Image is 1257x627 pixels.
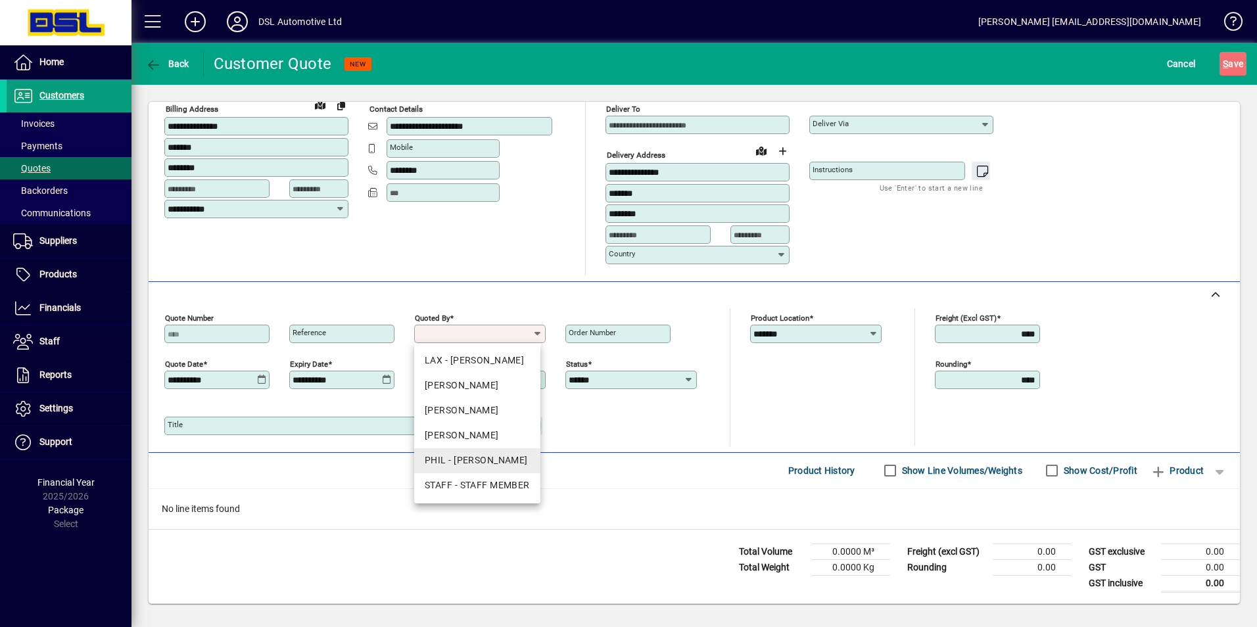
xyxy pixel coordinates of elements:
mat-label: Product location [751,313,809,322]
mat-label: Instructions [813,165,853,174]
a: Settings [7,392,131,425]
span: Backorders [13,185,68,196]
span: Financials [39,302,81,313]
span: Financial Year [37,477,95,488]
div: STAFF - STAFF MEMBER [425,478,530,492]
div: [PERSON_NAME] [EMAIL_ADDRESS][DOMAIN_NAME] [978,11,1201,32]
span: Staff [39,336,60,346]
button: Product [1144,459,1210,482]
span: ave [1223,53,1243,74]
mat-option: STAFF - STAFF MEMBER [414,473,540,498]
span: Support [39,436,72,447]
mat-label: Mobile [390,143,413,152]
td: Total Volume [732,544,811,559]
div: DSL Automotive Ltd [258,11,342,32]
button: Cancel [1164,52,1199,76]
span: Reports [39,369,72,380]
a: Quotes [7,157,131,179]
div: [PERSON_NAME] [425,429,530,442]
div: PHIL - [PERSON_NAME] [425,453,530,467]
app-page-header-button: Back [131,52,204,76]
td: 0.0000 Kg [811,559,890,575]
a: Invoices [7,112,131,135]
span: Quotes [13,163,51,174]
span: Back [145,58,189,69]
label: Show Cost/Profit [1061,464,1137,477]
div: No line items found [149,489,1240,529]
mat-label: Expiry date [290,359,328,368]
span: Invoices [13,118,55,129]
span: Settings [39,403,73,413]
mat-label: Freight (excl GST) [936,313,997,322]
span: Home [39,57,64,67]
a: Suppliers [7,225,131,258]
button: Product History [783,459,861,482]
a: Payments [7,135,131,157]
span: S [1223,58,1228,69]
span: Customers [39,90,84,101]
mat-label: Deliver via [813,119,849,128]
td: Total Weight [732,559,811,575]
button: Profile [216,10,258,34]
td: GST inclusive [1082,575,1161,592]
button: Copy to Delivery address [331,95,352,116]
td: 0.0000 M³ [811,544,890,559]
td: Freight (excl GST) [901,544,993,559]
a: Knowledge Base [1214,3,1241,45]
td: 0.00 [1161,559,1240,575]
td: 0.00 [993,559,1072,575]
span: Suppliers [39,235,77,246]
a: Communications [7,202,131,224]
a: Support [7,426,131,459]
mat-label: Quote date [165,359,203,368]
mat-option: BRENT - B G [414,373,540,398]
mat-label: Order number [569,328,616,337]
button: Choose address [772,141,793,162]
div: [PERSON_NAME] [425,404,530,417]
a: Home [7,46,131,79]
td: GST [1082,559,1161,575]
button: Back [142,52,193,76]
span: Cancel [1167,53,1196,74]
span: Payments [13,141,62,151]
button: Save [1220,52,1246,76]
a: Backorders [7,179,131,202]
span: Product [1150,460,1204,481]
td: 0.00 [1161,544,1240,559]
div: Customer Quote [214,53,332,74]
mat-option: PHIL - Phil Rose [414,448,540,473]
span: Package [48,505,83,515]
div: [PERSON_NAME] [425,379,530,392]
mat-label: Rounding [936,359,967,368]
a: Financials [7,292,131,325]
td: 0.00 [1161,575,1240,592]
span: Product History [788,460,855,481]
td: GST exclusive [1082,544,1161,559]
div: LAX - [PERSON_NAME] [425,354,530,367]
mat-label: Deliver To [606,104,640,114]
a: Products [7,258,131,291]
span: Products [39,269,77,279]
mat-label: Quote number [165,313,214,322]
a: View on map [751,140,772,161]
td: Rounding [901,559,993,575]
a: View on map [310,94,331,115]
label: Show Line Volumes/Weights [899,464,1022,477]
span: Communications [13,208,91,218]
a: Reports [7,359,131,392]
mat-option: LAX - Alex B [414,348,540,373]
mat-label: Status [566,359,588,368]
mat-label: Reference [293,328,326,337]
mat-label: Country [609,249,635,258]
a: Staff [7,325,131,358]
mat-option: CHRISTINE - Christine Mulholland [414,398,540,423]
mat-label: Quoted by [415,313,450,322]
mat-label: Title [168,420,183,429]
button: Add [174,10,216,34]
td: 0.00 [993,544,1072,559]
span: NEW [350,60,366,68]
mat-hint: Use 'Enter' to start a new line [880,180,983,195]
mat-option: ERIC - Eric Liddington [414,423,540,448]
